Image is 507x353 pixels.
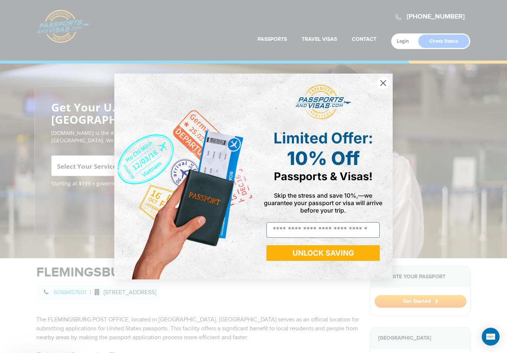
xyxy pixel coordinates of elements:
[377,77,390,90] button: Close dialog
[264,192,382,214] span: Skip the stress and save 10%,—we guarantee your passport or visa will arrive before your trip.
[274,129,373,147] span: Limited Offer:
[114,74,253,279] img: de9cda0d-0715-46ca-9a25-073762a91ba7.png
[266,245,380,261] button: UNLOCK SAVING
[295,85,351,120] img: passports and visas
[274,170,373,183] span: Passports & Visas!
[482,328,500,346] div: Open Intercom Messenger
[287,147,360,169] span: 10% Off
